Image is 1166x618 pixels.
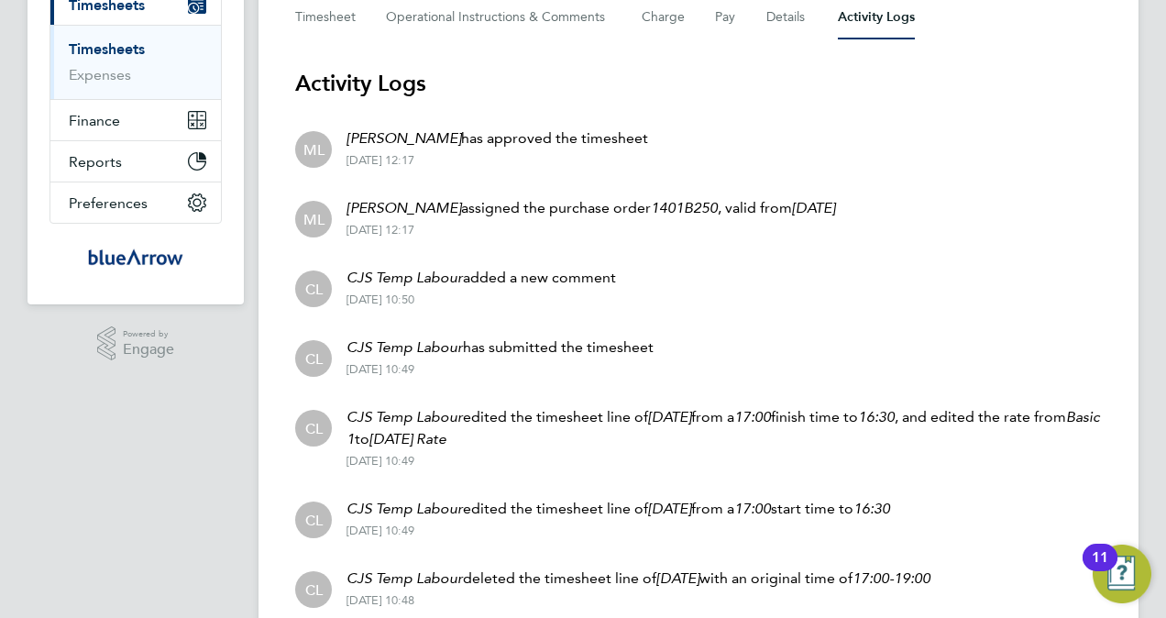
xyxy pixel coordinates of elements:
[346,454,1102,469] div: [DATE] 10:49
[50,100,221,140] button: Finance
[346,153,648,168] div: [DATE] 12:17
[305,279,323,299] span: CL
[346,338,463,356] em: CJS Temp Labour
[303,139,324,160] span: ML
[50,182,221,223] button: Preferences
[369,430,446,447] em: [DATE] Rate
[346,408,463,425] em: CJS Temp Labour
[49,242,222,271] a: Go to home page
[1093,545,1151,603] button: Open Resource Center, 11 new notifications
[69,112,120,129] span: Finance
[852,569,930,587] em: 17:00-19:00
[346,223,835,237] div: [DATE] 12:17
[346,406,1102,450] p: edited the timesheet line of from a finish time to , and edited the rate from to
[88,242,183,271] img: bluearrow-logo-retina.png
[853,500,890,517] em: 16:30
[346,129,461,147] em: [PERSON_NAME]
[346,269,463,286] em: CJS Temp Labour
[295,131,332,168] div: Maureen Langridge
[734,500,771,517] em: 17:00
[305,510,323,530] span: CL
[656,569,699,587] em: [DATE]
[346,267,616,289] p: added a new comment
[69,66,131,83] a: Expenses
[50,25,221,99] div: Timesheets
[295,340,332,377] div: CJS Temp Labour
[346,569,463,587] em: CJS Temp Labour
[346,568,930,590] p: deleted the timesheet line of with an original time of
[858,408,895,425] em: 16:30
[305,418,323,438] span: CL
[792,199,835,216] em: [DATE]
[346,362,654,377] div: [DATE] 10:49
[346,524,890,538] div: [DATE] 10:49
[295,571,332,608] div: CJS Temp Labour
[50,141,221,182] button: Reports
[295,410,332,447] div: CJS Temp Labour
[346,337,654,359] p: has submitted the timesheet
[648,408,691,425] em: [DATE]
[734,408,771,425] em: 17:00
[305,348,323,369] span: CL
[346,498,890,520] p: edited the timesheet line of from a start time to
[295,69,1102,98] h3: Activity Logs
[295,270,332,307] div: CJS Temp Labour
[346,197,835,219] p: assigned the purchase order , valid from
[346,408,1100,447] em: Basic 1
[295,502,332,538] div: CJS Temp Labour
[651,199,718,216] em: 1401B250
[346,500,463,517] em: CJS Temp Labour
[295,201,332,237] div: Maureen Langridge
[303,209,324,229] span: ML
[69,153,122,171] span: Reports
[123,326,174,342] span: Powered by
[69,194,148,212] span: Preferences
[123,342,174,358] span: Engage
[648,500,691,517] em: [DATE]
[346,127,648,149] p: has approved the timesheet
[97,326,175,361] a: Powered byEngage
[69,40,145,58] a: Timesheets
[346,199,461,216] em: [PERSON_NAME]
[346,292,616,307] div: [DATE] 10:50
[346,593,930,608] div: [DATE] 10:48
[1092,557,1108,581] div: 11
[305,579,323,600] span: CL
